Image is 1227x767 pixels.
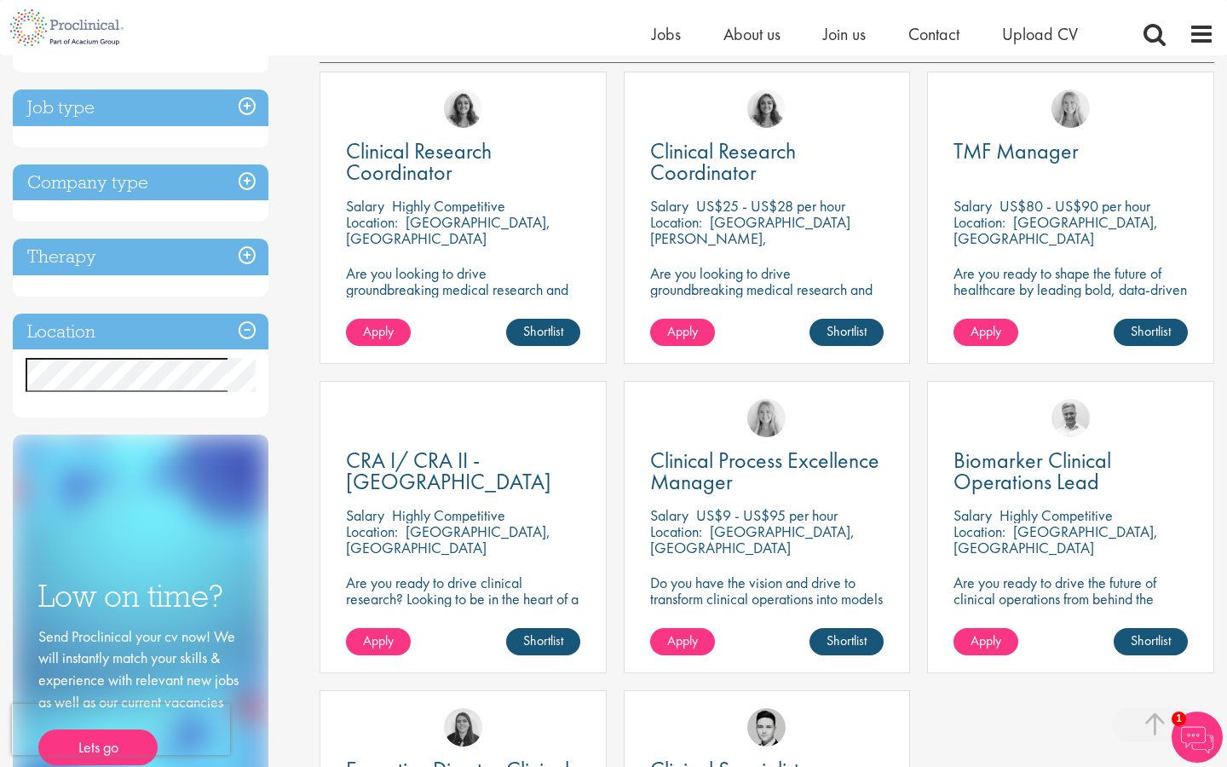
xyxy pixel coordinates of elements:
span: Location: [650,522,702,541]
span: Clinical Process Excellence Manager [650,446,879,496]
span: Clinical Research Coordinator [650,136,796,187]
p: [GEOGRAPHIC_DATA][PERSON_NAME], [GEOGRAPHIC_DATA] [650,212,850,264]
a: Shortlist [506,319,580,346]
a: Shortlist [809,319,884,346]
img: Ciara Noble [444,708,482,747]
p: Are you ready to shape the future of healthcare by leading bold, data-driven TMF strategies in a ... [953,265,1188,330]
p: Highly Competitive [392,196,505,216]
span: Salary [953,196,992,216]
span: Location: [953,212,1005,232]
p: US$25 - US$28 per hour [696,196,845,216]
span: 1 [1172,712,1186,726]
span: Salary [650,196,688,216]
a: Shortlist [506,628,580,655]
a: Clinical Research Coordinator [346,141,580,183]
a: Join us [823,23,866,45]
p: Highly Competitive [999,505,1113,525]
a: Apply [346,319,411,346]
p: [GEOGRAPHIC_DATA], [GEOGRAPHIC_DATA] [650,522,855,557]
h3: Location [13,314,268,350]
p: US$80 - US$90 per hour [999,196,1150,216]
a: TMF Manager [953,141,1188,162]
p: [GEOGRAPHIC_DATA], [GEOGRAPHIC_DATA] [953,212,1158,248]
img: Chatbot [1172,712,1223,763]
img: Jackie Cerchio [444,89,482,128]
p: [GEOGRAPHIC_DATA], [GEOGRAPHIC_DATA] [346,522,550,557]
img: Joshua Bye [1051,399,1090,437]
span: Location: [346,522,398,541]
p: [GEOGRAPHIC_DATA], [GEOGRAPHIC_DATA] [953,522,1158,557]
span: Apply [667,322,698,340]
span: Apply [971,631,1001,649]
img: Shannon Briggs [1051,89,1090,128]
a: Biomarker Clinical Operations Lead [953,450,1188,493]
a: About us [723,23,781,45]
h3: Company type [13,164,268,201]
a: Apply [346,628,411,655]
a: Apply [650,319,715,346]
iframe: reCAPTCHA [12,704,230,755]
h3: Therapy [13,239,268,275]
span: Salary [650,505,688,525]
a: Apply [953,319,1018,346]
p: Do you have the vision and drive to transform clinical operations into models of excellence in a ... [650,574,884,639]
a: Shortlist [1114,628,1188,655]
a: Shortlist [809,628,884,655]
h3: Low on time? [38,580,243,613]
a: Shortlist [1114,319,1188,346]
span: Apply [363,631,394,649]
span: Salary [346,505,384,525]
a: Apply [650,628,715,655]
a: Apply [953,628,1018,655]
img: Jackie Cerchio [747,89,786,128]
span: Location: [953,522,1005,541]
span: Apply [971,322,1001,340]
span: Location: [650,212,702,232]
span: Salary [953,505,992,525]
p: Are you looking to drive groundbreaking medical research and make a real impact? Join our client ... [650,265,884,346]
img: Connor Lynes [747,708,786,747]
span: Apply [667,631,698,649]
p: Are you looking to drive groundbreaking medical research and make a real impact-join our client a... [346,265,580,346]
a: Clinical Research Coordinator [650,141,884,183]
span: Location: [346,212,398,232]
p: Highly Competitive [392,505,505,525]
p: Are you ready to drive the future of clinical operations from behind the scenes? Looking to be in... [953,574,1188,655]
span: Salary [346,196,384,216]
p: Are you ready to drive clinical research? Looking to be in the heart of a company where precision... [346,574,580,639]
p: US$9 - US$95 per hour [696,505,838,525]
h3: Job type [13,89,268,126]
img: Shannon Briggs [747,399,786,437]
span: Clinical Research Coordinator [346,136,492,187]
span: TMF Manager [953,136,1079,165]
a: Jobs [652,23,681,45]
a: Clinical Process Excellence Manager [650,450,884,493]
div: Send Proclinical your cv now! We will instantly match your skills & experience with relevant new ... [38,626,243,766]
a: Upload CV [1002,23,1078,45]
a: CRA I/ CRA II - [GEOGRAPHIC_DATA] [346,450,580,493]
span: CRA I/ CRA II - [GEOGRAPHIC_DATA] [346,446,551,496]
a: Contact [908,23,959,45]
span: Apply [363,322,394,340]
p: [GEOGRAPHIC_DATA], [GEOGRAPHIC_DATA] [346,212,550,248]
span: Biomarker Clinical Operations Lead [953,446,1111,496]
